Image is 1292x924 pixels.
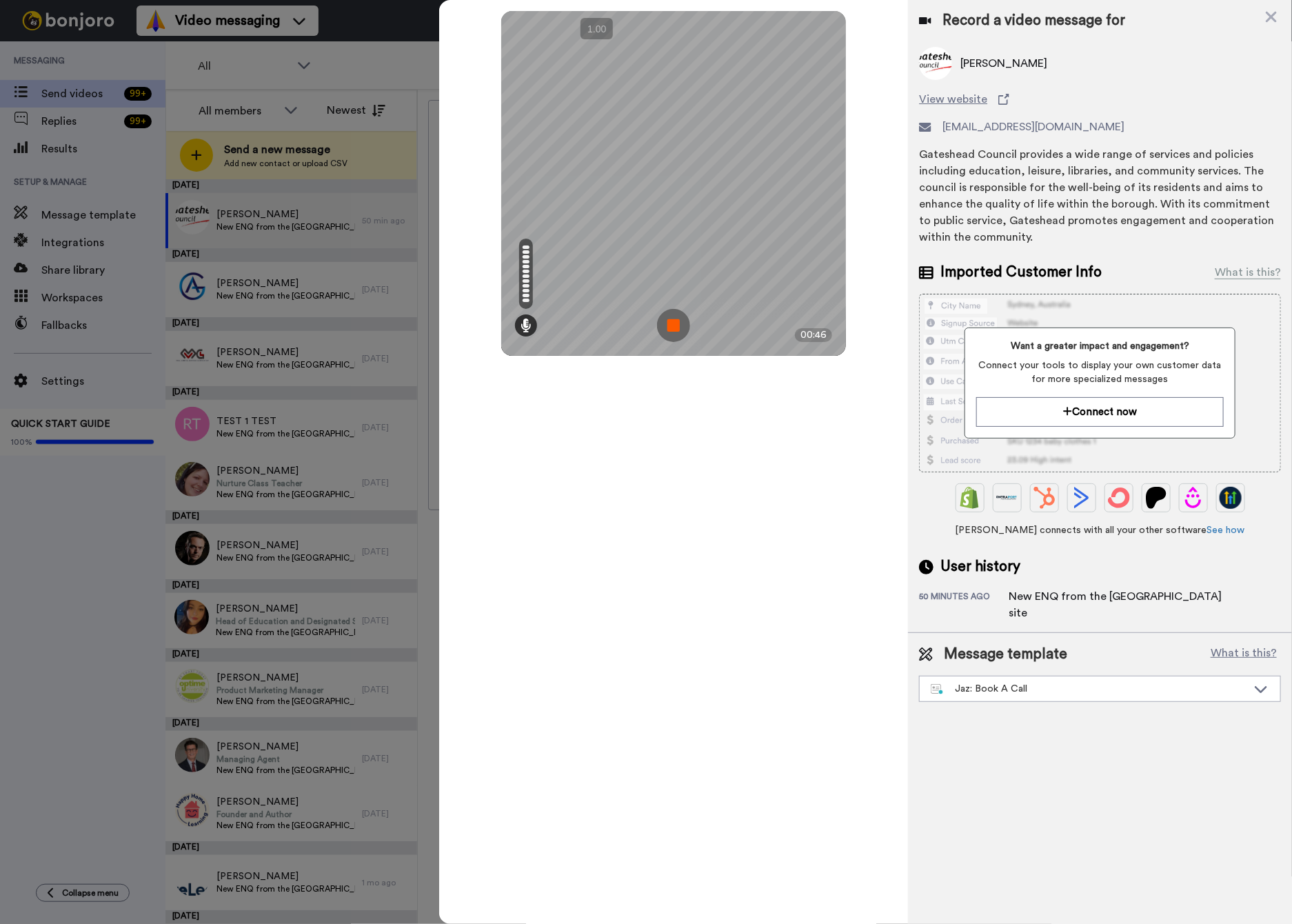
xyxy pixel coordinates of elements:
span: [EMAIL_ADDRESS][DOMAIN_NAME] [942,119,1124,135]
img: ActiveCampaign [1071,487,1093,509]
img: ic_record_stop.svg [657,309,690,342]
a: View website [919,91,1281,108]
span: View website [919,91,987,108]
img: Drip [1182,487,1204,509]
div: 00:46 [795,328,832,342]
img: ConvertKit [1108,487,1130,509]
span: Imported Customer Info [940,262,1102,283]
span: Connect your tools to display your own customer data for more specialized messages [976,359,1223,386]
button: What is this? [1207,644,1281,665]
div: Gateshead Council provides a wide range of services and policies including education, leisure, li... [919,146,1281,245]
img: Patreon [1145,487,1167,509]
img: GoHighLevel [1220,487,1242,509]
img: Shopify [959,487,981,509]
div: New ENQ from the [GEOGRAPHIC_DATA] site [1009,588,1229,621]
img: Hubspot [1033,487,1056,509]
a: See how [1207,525,1245,535]
span: [PERSON_NAME] connects with all your other software [919,523,1281,537]
img: Ontraport [996,487,1018,509]
div: 50 minutes ago [919,591,1009,621]
div: Jaz: Book A Call [931,682,1247,696]
span: User history [940,556,1020,577]
span: Want a greater impact and engagement? [976,339,1223,353]
button: Connect now [976,397,1223,427]
div: What is this? [1215,264,1281,281]
span: Message template [944,644,1067,665]
img: nextgen-template.svg [931,684,944,695]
